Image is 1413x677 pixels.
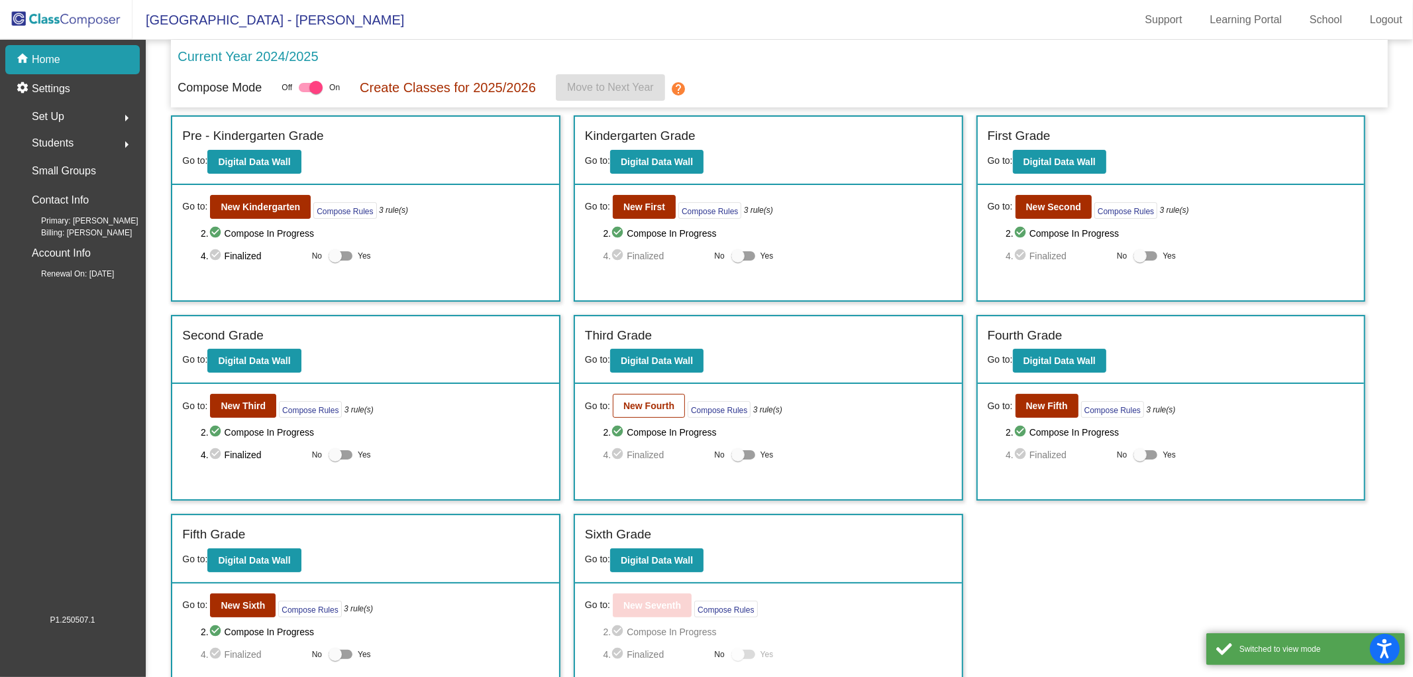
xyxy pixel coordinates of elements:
[20,268,114,280] span: Renewal On: [DATE]
[210,394,276,418] button: New Third
[613,195,676,219] button: New First
[1016,394,1078,418] button: New Fifth
[1023,355,1096,366] b: Digital Data Wall
[182,525,245,544] label: Fifth Grade
[358,447,371,463] span: Yes
[1117,449,1127,461] span: No
[753,404,782,416] i: 3 rule(s)
[670,81,686,97] mat-icon: help
[1016,195,1092,219] button: New Second
[611,447,627,463] mat-icon: check_circle
[210,195,311,219] button: New Kindergarten
[988,399,1013,413] span: Go to:
[221,400,266,411] b: New Third
[360,78,536,97] p: Create Classes for 2025/2026
[221,202,300,212] b: New Kindergarten
[1006,225,1354,241] span: 2. Compose In Progress
[20,215,138,227] span: Primary: [PERSON_NAME]
[209,225,225,241] mat-icon: check_circle
[613,593,692,617] button: New Seventh
[20,227,132,239] span: Billing: [PERSON_NAME]
[182,354,207,365] span: Go to:
[1006,447,1110,463] span: 4. Finalized
[32,162,96,180] p: Small Groups
[182,598,207,612] span: Go to:
[1013,150,1106,174] button: Digital Data Wall
[1014,248,1029,264] mat-icon: check_circle
[603,624,952,640] span: 2. Compose In Progress
[218,156,290,167] b: Digital Data Wall
[207,150,301,174] button: Digital Data Wall
[210,593,276,617] button: New Sixth
[32,134,74,153] span: Students
[329,82,340,93] span: On
[1135,9,1193,31] a: Support
[182,399,207,413] span: Go to:
[32,107,64,126] span: Set Up
[218,355,290,366] b: Digital Data Wall
[344,603,373,615] i: 3 rule(s)
[344,404,374,416] i: 3 rule(s)
[611,646,627,662] mat-icon: check_circle
[623,600,681,611] b: New Seventh
[603,424,952,440] span: 2. Compose In Progress
[221,600,265,611] b: New Sixth
[1026,202,1081,212] b: New Second
[714,648,724,660] span: No
[611,424,627,440] mat-icon: check_circle
[209,624,225,640] mat-icon: check_circle
[585,326,652,345] label: Third Grade
[610,150,704,174] button: Digital Data Wall
[688,401,751,418] button: Compose Rules
[201,646,305,662] span: 4. Finalized
[585,354,610,365] span: Go to:
[1014,424,1029,440] mat-icon: check_circle
[714,449,724,461] span: No
[358,646,371,662] span: Yes
[621,156,693,167] b: Digital Data Wall
[1160,204,1189,216] i: 3 rule(s)
[1081,401,1144,418] button: Compose Rules
[207,548,301,572] button: Digital Data Wall
[209,424,225,440] mat-icon: check_circle
[603,248,708,264] span: 4. Finalized
[207,349,301,373] button: Digital Data Wall
[312,250,322,262] span: No
[694,601,757,617] button: Compose Rules
[623,202,665,212] b: New First
[312,449,322,461] span: No
[603,447,708,463] span: 4. Finalized
[1163,248,1176,264] span: Yes
[132,9,404,31] span: [GEOGRAPHIC_DATA] - [PERSON_NAME]
[1006,424,1354,440] span: 2. Compose In Progress
[611,624,627,640] mat-icon: check_circle
[988,127,1051,146] label: First Grade
[1013,349,1106,373] button: Digital Data Wall
[621,355,693,366] b: Digital Data Wall
[988,200,1013,214] span: Go to:
[585,399,610,413] span: Go to:
[1014,225,1029,241] mat-icon: check_circle
[182,155,207,166] span: Go to:
[32,191,89,210] p: Contact Info
[760,447,774,463] span: Yes
[201,248,305,264] span: 4. Finalized
[1014,447,1029,463] mat-icon: check_circle
[585,127,696,146] label: Kindergarten Grade
[585,525,651,544] label: Sixth Grade
[218,555,290,566] b: Digital Data Wall
[1359,9,1413,31] a: Logout
[585,155,610,166] span: Go to:
[1146,404,1175,416] i: 3 rule(s)
[32,244,91,263] p: Account Info
[744,204,773,216] i: 3 rule(s)
[1023,156,1096,167] b: Digital Data Wall
[988,155,1013,166] span: Go to:
[201,447,305,463] span: 4. Finalized
[585,554,610,564] span: Go to:
[282,82,292,93] span: Off
[1299,9,1353,31] a: School
[1200,9,1293,31] a: Learning Portal
[312,648,322,660] span: No
[567,82,654,93] span: Move to Next Year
